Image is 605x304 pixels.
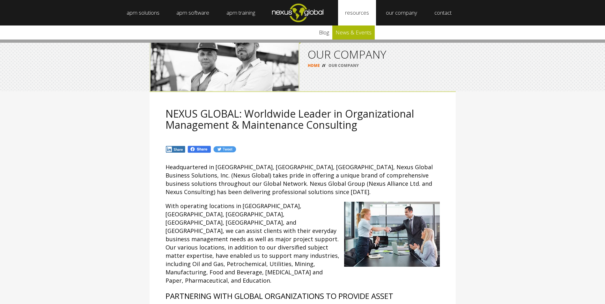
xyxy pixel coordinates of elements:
span: With operating locations in [GEOGRAPHIC_DATA], [GEOGRAPHIC_DATA], [GEOGRAPHIC_DATA], [GEOGRAPHIC_... [166,202,339,284]
img: Tw.jpg [213,146,236,153]
a: HOME [308,63,320,68]
h2: NEXUS GLOBAL: Worldwide Leader in Organizational Management & Maintenance Consulting [166,108,440,130]
img: In.jpg [166,146,186,153]
a: blog [316,25,332,40]
a: news & events [332,25,375,40]
span: Headquartered in [GEOGRAPHIC_DATA], [GEOGRAPHIC_DATA], [GEOGRAPHIC_DATA], Nexus Global Business S... [166,163,433,196]
img: iStock_000019435510XSmall [344,202,440,267]
h1: OUR COMPANY [308,49,447,60]
span: // [320,63,328,68]
img: Fb.png [187,145,211,153]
